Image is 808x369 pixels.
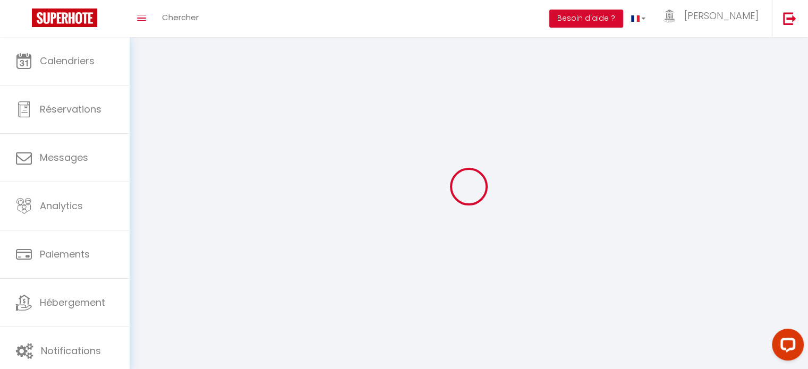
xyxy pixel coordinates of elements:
span: Réservations [40,102,101,116]
img: Super Booking [32,8,97,27]
button: Besoin d'aide ? [549,10,623,28]
iframe: LiveChat chat widget [763,324,808,369]
span: Notifications [41,344,101,357]
span: Paiements [40,247,90,261]
span: Analytics [40,199,83,212]
img: logout [783,12,796,25]
span: Chercher [162,12,199,23]
span: [PERSON_NAME] [684,9,759,22]
span: Hébergement [40,296,105,309]
span: Messages [40,151,88,164]
img: ... [661,10,677,23]
span: Calendriers [40,54,95,67]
